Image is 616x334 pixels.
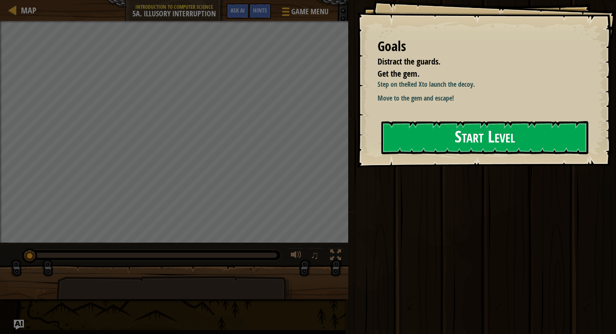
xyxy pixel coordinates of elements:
[378,68,419,79] span: Get the gem.
[253,6,267,14] span: Hints
[367,68,585,80] li: Get the gem.
[275,3,334,23] button: Game Menu
[230,6,245,14] span: Ask AI
[378,93,587,103] p: Move to the gem and escape!
[21,5,36,16] span: Map
[378,56,440,67] span: Distract the guards.
[17,5,36,16] a: Map
[367,56,585,68] li: Distract the guards.
[311,249,319,262] span: ♫
[407,80,422,89] strong: Red X
[327,248,344,265] button: Toggle fullscreen
[309,248,323,265] button: ♫
[378,80,587,89] p: Step on the to launch the decoy.
[288,248,305,265] button: Adjust volume
[226,3,249,19] button: Ask AI
[381,121,588,154] button: Start Level
[14,320,24,330] button: Ask AI
[378,37,587,56] div: Goals
[291,6,329,17] span: Game Menu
